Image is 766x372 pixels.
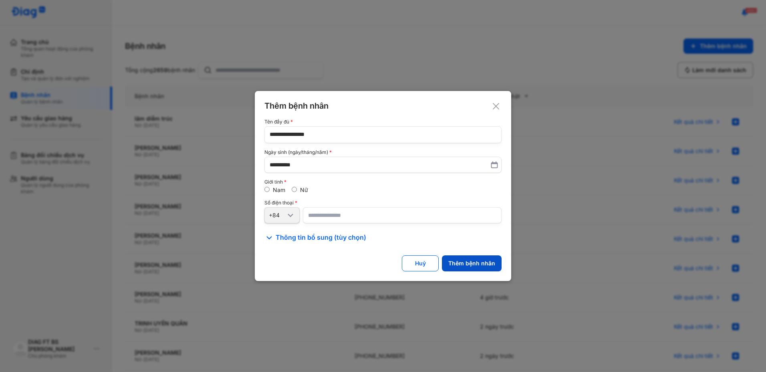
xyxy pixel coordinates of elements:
[264,101,502,111] div: Thêm bệnh nhân
[276,233,366,243] span: Thông tin bổ sung (tùy chọn)
[300,186,308,193] label: Nữ
[402,255,439,271] button: Huỷ
[448,260,495,267] div: Thêm bệnh nhân
[264,119,502,125] div: Tên đầy đủ
[264,150,502,155] div: Ngày sinh (ngày/tháng/năm)
[264,179,502,185] div: Giới tính
[269,212,286,219] div: +84
[442,255,502,271] button: Thêm bệnh nhân
[273,186,285,193] label: Nam
[264,200,502,206] div: Số điện thoại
